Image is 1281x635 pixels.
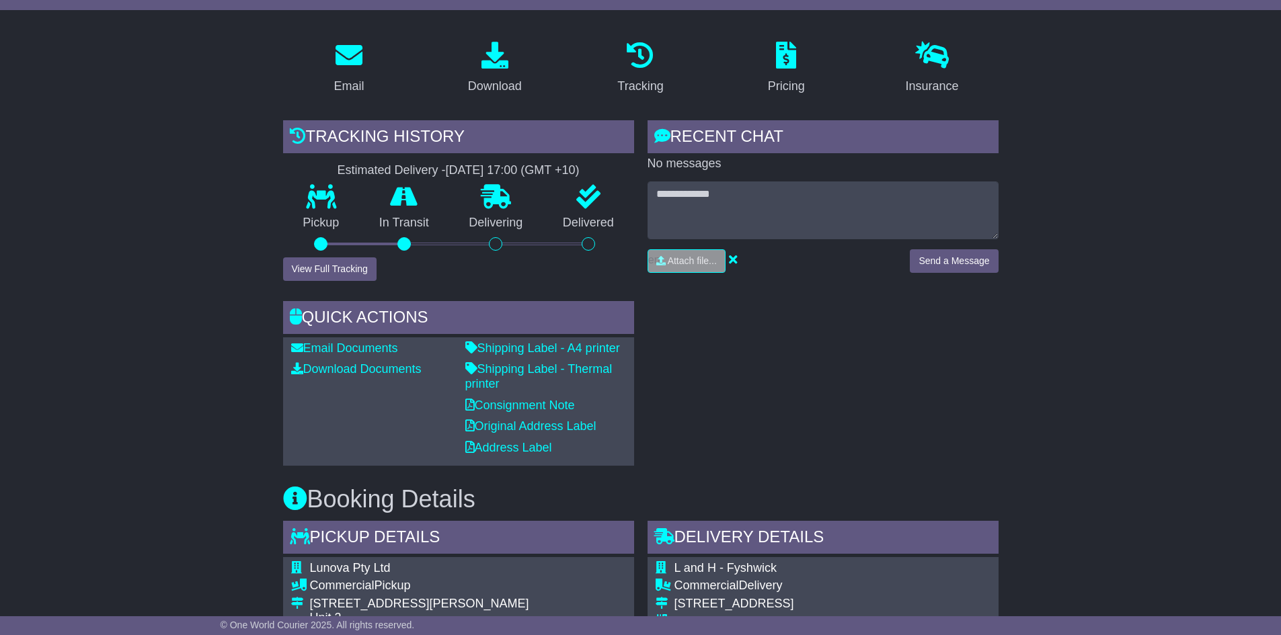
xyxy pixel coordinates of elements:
[468,77,522,95] div: Download
[291,341,398,355] a: Email Documents
[310,579,615,593] div: Pickup
[325,37,373,100] a: Email
[283,521,634,557] div: Pickup Details
[459,37,531,100] a: Download
[543,216,634,230] p: Delivered
[465,419,596,433] a: Original Address Label
[674,561,777,575] span: L and H - Fyshwick
[648,157,999,171] p: No messages
[674,579,739,592] span: Commercial
[359,216,449,230] p: In Transit
[674,579,880,593] div: Delivery
[283,301,634,337] div: Quick Actions
[449,216,543,230] p: Delivering
[906,77,959,95] div: Insurance
[768,77,805,95] div: Pricing
[221,620,415,630] span: © One World Courier 2025. All rights reserved.
[674,614,880,629] div: FYSHWICK, [GEOGRAPHIC_DATA]
[897,37,968,100] a: Insurance
[310,597,615,611] div: [STREET_ADDRESS][PERSON_NAME]
[648,521,999,557] div: Delivery Details
[310,611,615,626] div: Unit 3
[283,216,360,230] p: Pickup
[648,120,999,157] div: RECENT CHAT
[465,441,552,454] a: Address Label
[617,77,663,95] div: Tracking
[759,37,814,100] a: Pricing
[283,163,634,178] div: Estimated Delivery -
[910,249,998,273] button: Send a Message
[465,341,620,355] a: Shipping Label - A4 printer
[465,398,575,412] a: Consignment Note
[609,37,672,100] a: Tracking
[283,120,634,157] div: Tracking history
[291,362,422,376] a: Download Documents
[283,486,999,513] h3: Booking Details
[283,257,377,281] button: View Full Tracking
[465,362,613,390] a: Shipping Label - Thermal printer
[674,597,880,611] div: [STREET_ADDRESS]
[310,561,391,575] span: Lunova Pty Ltd
[446,163,580,178] div: [DATE] 17:00 (GMT +10)
[334,77,364,95] div: Email
[310,579,375,592] span: Commercial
